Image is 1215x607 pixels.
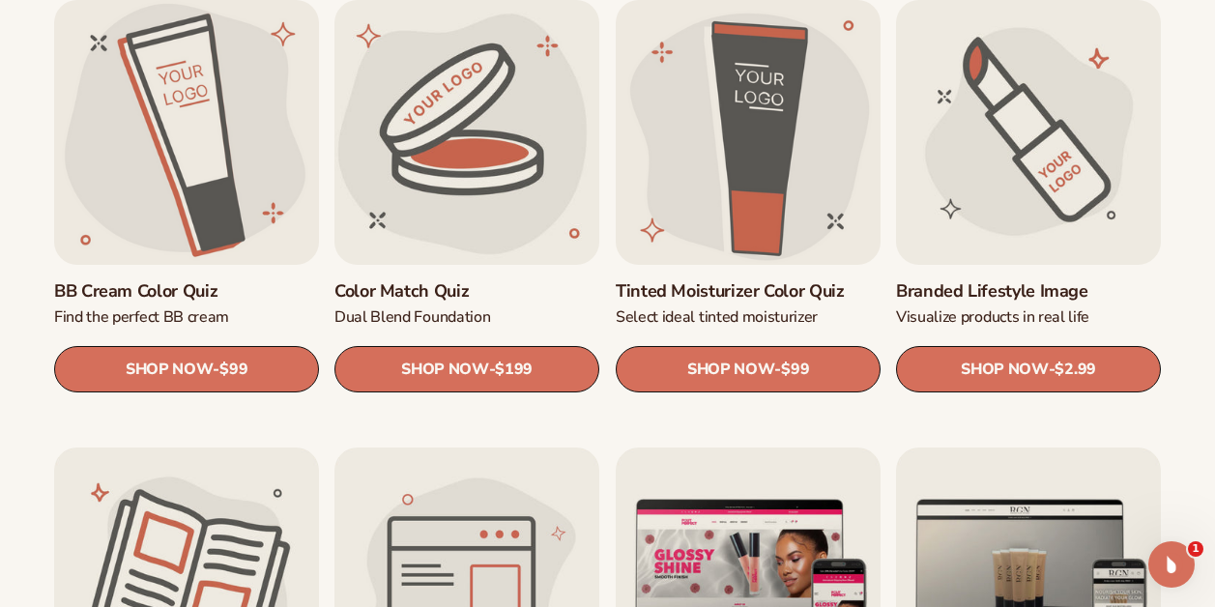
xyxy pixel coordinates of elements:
a: SHOP NOW- $99 [54,347,319,393]
a: SHOP NOW- $99 [616,347,881,393]
span: $99 [781,361,809,380]
a: SHOP NOW- $199 [334,347,599,393]
span: $99 [219,361,247,380]
a: Branded Lifestyle Image [896,281,1161,303]
a: BB Cream Color Quiz [54,281,319,303]
iframe: Intercom live chat [1148,541,1195,588]
span: $199 [496,361,534,380]
span: SHOP NOW [126,361,213,379]
span: $2.99 [1055,361,1095,380]
span: SHOP NOW [401,361,488,379]
span: SHOP NOW [687,361,774,379]
a: Color Match Quiz [334,281,599,303]
a: Tinted Moisturizer Color Quiz [616,281,881,303]
span: 1 [1188,541,1203,557]
a: SHOP NOW- $2.99 [896,347,1161,393]
span: SHOP NOW [961,361,1048,379]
